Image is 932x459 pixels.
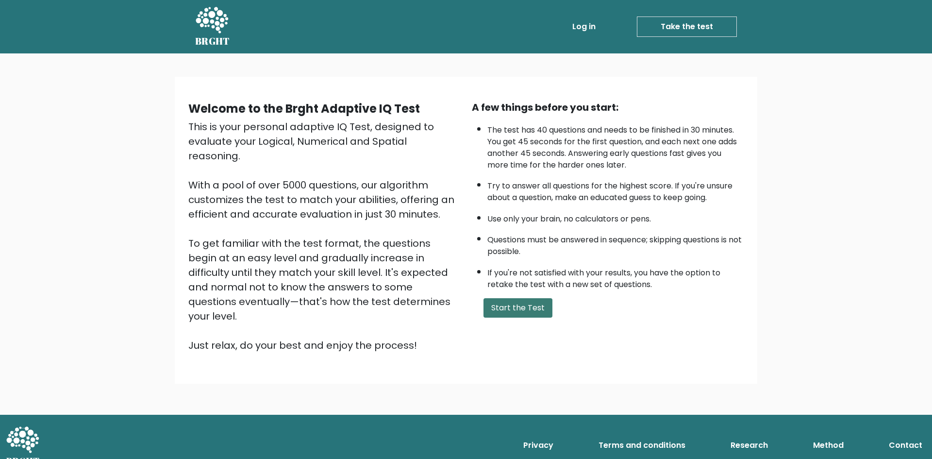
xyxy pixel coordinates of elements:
[483,298,552,318] button: Start the Test
[809,436,848,455] a: Method
[487,208,744,225] li: Use only your brain, no calculators or pens.
[487,229,744,257] li: Questions must be answered in sequence; skipping questions is not possible.
[595,436,689,455] a: Terms and conditions
[487,175,744,204] li: Try to answer all questions for the highest score. If you're unsure about a question, make an edu...
[727,436,772,455] a: Research
[472,100,744,115] div: A few things before you start:
[188,119,460,353] div: This is your personal adaptive IQ Test, designed to evaluate your Logical, Numerical and Spatial ...
[188,101,420,117] b: Welcome to the Brght Adaptive IQ Test
[487,262,744,290] li: If you're not satisfied with your results, you have the option to retake the test with a new set ...
[885,436,926,455] a: Contact
[568,17,599,36] a: Log in
[519,436,557,455] a: Privacy
[487,119,744,171] li: The test has 40 questions and needs to be finished in 30 minutes. You get 45 seconds for the firs...
[195,35,230,47] h5: BRGHT
[195,4,230,50] a: BRGHT
[637,17,737,37] a: Take the test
